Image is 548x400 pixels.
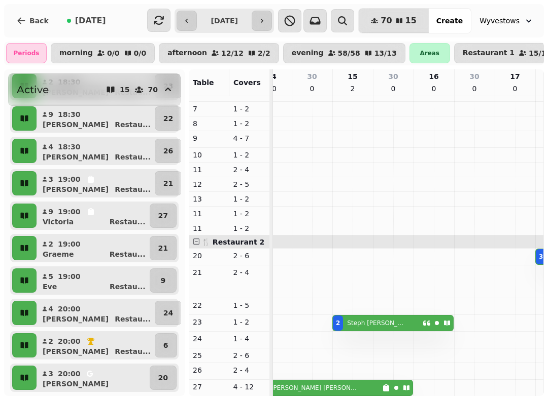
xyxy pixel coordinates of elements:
[48,271,54,282] p: 5
[307,71,317,82] p: 30
[43,314,109,324] p: [PERSON_NAME]
[163,340,168,350] p: 6
[233,350,266,361] p: 2 - 6
[43,152,109,162] p: [PERSON_NAME]
[193,179,225,189] p: 12
[359,9,429,33] button: 7015
[39,139,153,163] button: 418:30[PERSON_NAME]Restau...
[48,174,54,184] p: 3
[58,174,81,184] p: 19:00
[233,382,266,392] p: 4 - 12
[58,109,81,119] p: 18:30
[233,150,266,160] p: 1 - 2
[233,267,266,277] p: 2 - 4
[258,50,270,57] p: 2 / 2
[48,304,54,314] p: 4
[233,317,266,327] p: 1 - 2
[158,243,168,253] p: 21
[110,249,146,259] p: Restau ...
[233,251,266,261] p: 2 - 6
[148,86,158,93] p: 70
[39,171,153,195] button: 319:00[PERSON_NAME]Restau...
[389,84,397,94] p: 0
[48,336,54,346] p: 2
[48,239,54,249] p: 2
[155,171,182,195] button: 21
[233,133,266,143] p: 4 - 7
[155,139,182,163] button: 26
[233,365,266,375] p: 2 - 4
[221,50,244,57] p: 12 / 12
[43,249,74,259] p: Graeme
[159,43,279,63] button: afternoon12/122/2
[193,317,225,327] p: 23
[463,49,515,57] p: Restaurant 1
[233,118,266,129] p: 1 - 2
[43,379,109,389] p: [PERSON_NAME]
[283,43,405,63] button: evening58/5813/13
[193,267,225,277] p: 21
[58,142,81,152] p: 18:30
[381,17,392,25] span: 70
[429,71,438,82] p: 16
[374,50,397,57] p: 13 / 13
[193,300,225,310] p: 22
[193,150,225,160] p: 10
[201,238,264,246] span: 🍴 Restaurant 2
[155,301,182,325] button: 24
[271,384,358,392] p: [PERSON_NAME] [PERSON_NAME]
[150,204,177,228] button: 27
[193,251,225,261] p: 20
[155,333,177,357] button: 6
[233,223,266,233] p: 1 - 2
[58,207,81,217] p: 19:00
[150,236,177,260] button: 21
[430,84,438,94] p: 0
[193,104,225,114] p: 7
[160,275,165,286] p: 9
[348,71,357,82] p: 15
[233,179,266,189] p: 2 - 5
[43,184,109,194] p: [PERSON_NAME]
[158,373,168,383] p: 20
[39,333,153,357] button: 220:00[PERSON_NAME]Restau...
[48,142,54,152] p: 4
[110,217,146,227] p: Restau ...
[59,9,114,33] button: [DATE]
[115,314,151,324] p: Restau ...
[479,16,520,26] span: Wyvestows
[267,84,276,94] p: 10
[51,43,155,63] button: morning0/00/0
[43,217,74,227] p: Victoria
[58,336,81,346] p: 20:00
[163,308,173,318] p: 24
[292,49,324,57] p: evening
[233,300,266,310] p: 1 - 5
[193,350,225,361] p: 25
[167,49,207,57] p: afternoon
[511,84,519,94] p: 0
[233,194,266,204] p: 1 - 2
[193,365,225,375] p: 26
[388,71,398,82] p: 30
[193,334,225,344] p: 24
[308,84,316,94] p: 0
[150,268,177,293] button: 9
[134,50,147,57] p: 0 / 0
[39,268,148,293] button: 519:00EveRestau...
[48,109,54,119] p: 9
[58,369,81,379] p: 20:00
[473,12,540,30] button: Wyvestows
[539,253,543,261] div: 3
[120,86,129,93] p: 15
[336,319,340,327] div: 2
[163,146,173,156] p: 26
[163,113,173,124] p: 22
[158,211,168,221] p: 27
[115,152,151,162] p: Restau ...
[436,17,463,24] span: Create
[58,304,81,314] p: 20:00
[43,119,109,130] p: [PERSON_NAME]
[405,17,417,25] span: 15
[233,78,261,87] span: Covers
